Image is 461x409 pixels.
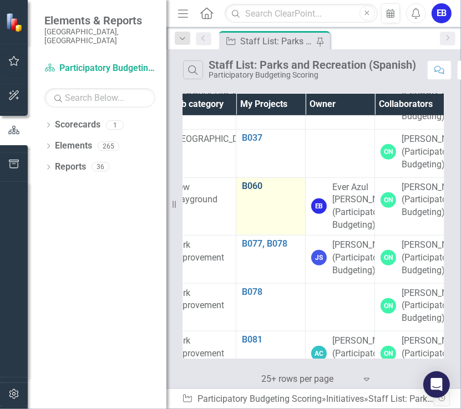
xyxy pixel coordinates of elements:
a: B078 [242,287,300,297]
td: Double-Click to Edit [375,177,444,235]
td: Double-Click to Edit [306,236,375,284]
div: Staff List: Parks and Recreation (Spanish) [240,34,313,48]
td: Double-Click to Edit [375,331,444,380]
a: Reports [55,161,86,173]
td: Double-Click to Edit [167,130,236,178]
td: Double-Click to Edit Right Click for Context Menu [236,283,306,331]
span: Park improvement [173,239,224,263]
td: Double-Click to Edit Right Click for Context Menu [236,130,306,178]
div: [PERSON_NAME] (Participatory Budgeting) [332,335,399,373]
a: Elements [55,140,92,152]
div: ON [381,346,396,361]
div: Staff List: Parks and Recreation (Spanish) [209,59,416,71]
td: Double-Click to Edit [375,130,444,178]
small: [GEOGRAPHIC_DATA], [GEOGRAPHIC_DATA] [44,27,155,45]
td: Double-Click to Edit [306,177,375,235]
div: ON [381,298,396,314]
div: 1 [106,120,124,130]
td: Double-Click to Edit [167,331,236,380]
a: Participatory Budgeting Scoring [44,62,155,75]
td: Double-Click to Edit [167,283,236,331]
img: ClearPoint Strategy [6,13,25,32]
div: Ever Azul [PERSON_NAME] (Participatory Budgeting) [332,181,399,232]
span: Park improvement [173,335,224,359]
div: 36 [92,162,109,172]
div: ON [381,250,396,265]
input: Search ClearPoint... [225,4,377,23]
button: EB [432,3,452,23]
a: Initiatives [326,393,364,404]
a: B081 [242,335,300,345]
td: Double-Click to Edit Right Click for Context Menu [236,236,306,284]
div: » » [182,393,434,406]
div: ON [381,192,396,208]
td: Double-Click to Edit [375,283,444,331]
a: B037 [242,133,300,143]
td: Double-Click to Edit [167,177,236,235]
td: Double-Click to Edit [306,331,375,380]
div: AC [311,346,327,361]
div: [PERSON_NAME] (Participatory Budgeting) [332,239,399,277]
td: Double-Click to Edit [375,236,444,284]
td: Double-Click to Edit [306,283,375,331]
input: Search Below... [44,88,155,108]
div: EB [311,198,327,214]
a: B077, B078 [242,239,300,249]
div: JS [311,250,327,265]
td: Double-Click to Edit [306,130,375,178]
a: Participatory Budgeting Scoring [197,393,322,404]
a: B060 [242,181,300,191]
div: Participatory Budgeting Scoring [209,71,416,79]
span: [GEOGRAPHIC_DATA] [173,134,256,144]
td: Double-Click to Edit Right Click for Context Menu [236,331,306,380]
a: Scorecards [55,119,100,131]
div: ON [381,144,396,160]
td: Double-Click to Edit Right Click for Context Menu [236,177,306,235]
div: Open Intercom Messenger [423,371,450,398]
div: 265 [98,141,119,151]
span: Elements & Reports [44,14,155,27]
td: Double-Click to Edit [167,236,236,284]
